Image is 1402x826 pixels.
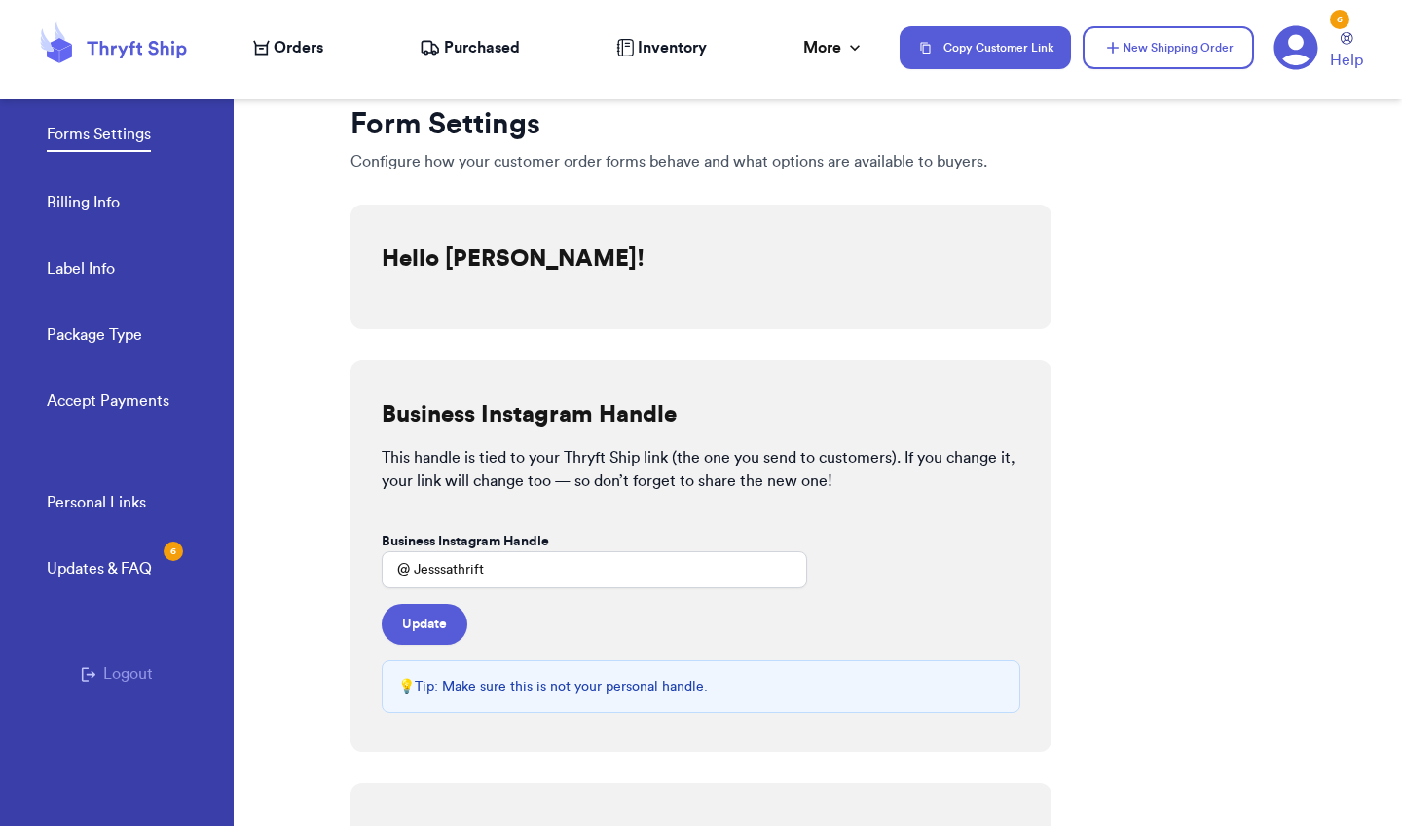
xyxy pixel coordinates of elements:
[382,244,645,275] h2: Hello [PERSON_NAME]!
[1330,49,1363,72] span: Help
[1330,32,1363,72] a: Help
[382,399,677,431] h2: Business Instagram Handle
[164,542,183,561] div: 6
[382,604,467,645] button: Update
[47,390,169,417] a: Accept Payments
[900,26,1071,69] button: Copy Customer Link
[350,107,1051,142] h1: Form Settings
[616,36,707,59] a: Inventory
[382,532,549,551] label: Business Instagram Handle
[47,323,142,351] a: Package Type
[81,662,153,686] button: Logout
[47,491,146,518] a: Personal Links
[803,36,865,59] div: More
[398,677,708,696] p: 💡 Tip: Make sure this is not your personal handle.
[274,36,323,59] span: Orders
[638,36,707,59] span: Inventory
[382,446,1020,493] p: This handle is tied to your Thryft Ship link (the one you send to customers). If you change it, y...
[444,36,520,59] span: Purchased
[47,557,152,581] div: Updates & FAQ
[47,557,152,584] a: Updates & FAQ6
[47,191,120,218] a: Billing Info
[253,36,323,59] a: Orders
[47,123,151,152] a: Forms Settings
[350,150,1051,173] p: Configure how your customer order forms behave and what options are available to buyers.
[382,551,410,588] div: @
[47,257,115,284] a: Label Info
[1083,26,1254,69] button: New Shipping Order
[1330,10,1349,29] div: 6
[420,36,520,59] a: Purchased
[1273,25,1318,70] a: 6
